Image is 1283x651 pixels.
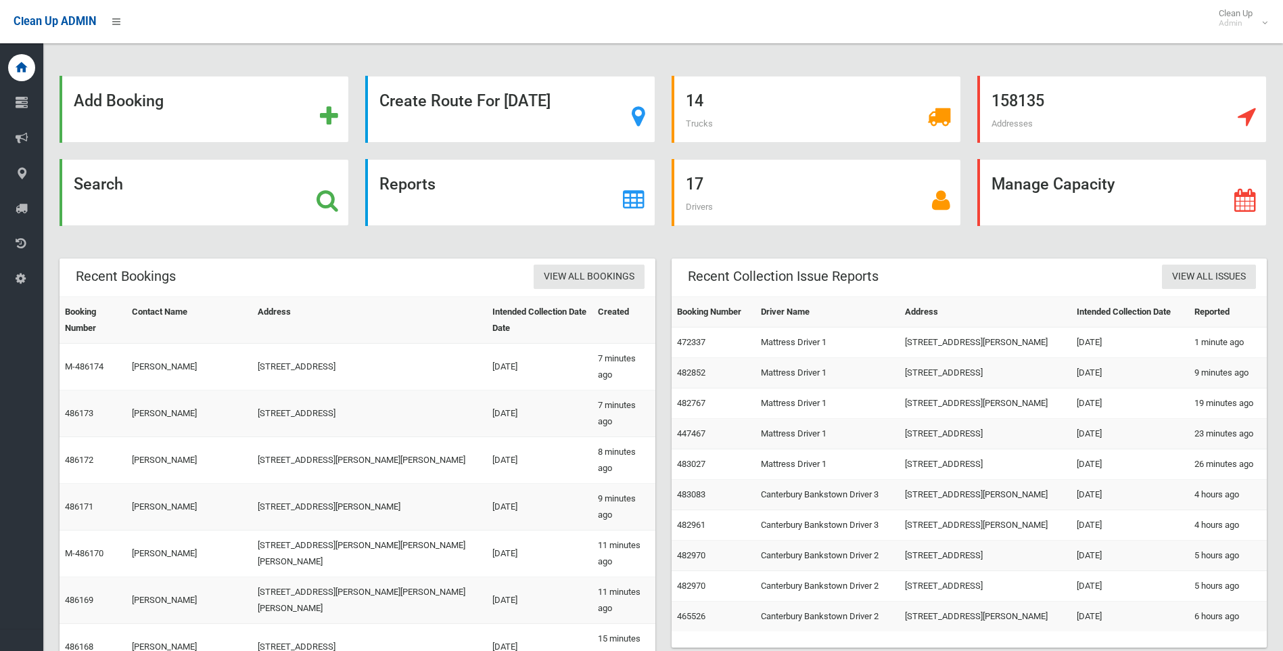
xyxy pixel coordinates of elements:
th: Address [252,297,487,344]
th: Booking Number [672,297,755,328]
td: Mattress Driver 1 [755,449,900,480]
strong: Create Route For [DATE] [379,91,551,110]
td: [DATE] [1071,449,1189,480]
td: [DATE] [487,344,592,390]
td: [DATE] [1071,510,1189,541]
a: M-486174 [65,361,103,372]
td: 8 minutes ago [592,437,655,484]
th: Reported [1189,297,1267,328]
a: 465526 [677,611,705,621]
td: 26 minutes ago [1189,449,1267,480]
td: [DATE] [1071,571,1189,602]
th: Contact Name [126,297,252,344]
td: [DATE] [1071,480,1189,510]
td: Mattress Driver 1 [755,358,900,388]
th: Intended Collection Date Date [487,297,592,344]
a: Manage Capacity [977,159,1267,226]
td: [STREET_ADDRESS][PERSON_NAME] [900,388,1071,419]
td: Canterbury Bankstown Driver 2 [755,602,900,632]
td: 9 minutes ago [592,484,655,531]
th: Intended Collection Date [1071,297,1189,328]
td: 5 hours ago [1189,571,1267,602]
td: [DATE] [1071,541,1189,571]
td: [PERSON_NAME] [126,344,252,390]
strong: 14 [686,91,703,110]
td: [STREET_ADDRESS][PERSON_NAME] [900,480,1071,510]
td: 19 minutes ago [1189,388,1267,419]
td: [DATE] [1071,358,1189,388]
a: 486172 [65,455,93,465]
th: Created [592,297,655,344]
a: 482767 [677,398,705,408]
td: 4 hours ago [1189,510,1267,541]
a: 486169 [65,595,93,605]
td: 11 minutes ago [592,577,655,624]
a: 17 Drivers [672,159,961,226]
td: [STREET_ADDRESS][PERSON_NAME][PERSON_NAME] [252,437,487,484]
a: Reports [365,159,655,226]
td: [DATE] [1071,328,1189,358]
a: 14 Trucks [672,76,961,143]
a: Create Route For [DATE] [365,76,655,143]
td: [STREET_ADDRESS][PERSON_NAME] [900,328,1071,358]
td: Mattress Driver 1 [755,388,900,419]
td: [STREET_ADDRESS][PERSON_NAME] [252,484,487,531]
a: 482970 [677,581,705,591]
td: [STREET_ADDRESS] [252,390,487,437]
td: Mattress Driver 1 [755,419,900,449]
td: [STREET_ADDRESS] [900,541,1071,571]
a: 482970 [677,550,705,560]
strong: Reports [379,175,436,194]
strong: 17 [686,175,703,194]
td: 7 minutes ago [592,344,655,390]
th: Driver Name [755,297,900,328]
a: 158135 Addresses [977,76,1267,143]
td: [STREET_ADDRESS] [900,419,1071,449]
td: Canterbury Bankstown Driver 2 [755,571,900,602]
td: Canterbury Bankstown Driver 3 [755,510,900,541]
td: [DATE] [487,577,592,624]
a: M-486170 [65,548,103,558]
a: View All Bookings [534,265,645,290]
td: [DATE] [1071,602,1189,632]
strong: Manage Capacity [992,175,1115,194]
header: Recent Collection Issue Reports [672,263,895,290]
td: [PERSON_NAME] [126,437,252,484]
td: [STREET_ADDRESS][PERSON_NAME] [900,510,1071,541]
td: 7 minutes ago [592,390,655,437]
td: [DATE] [487,531,592,577]
span: Trucks [686,118,713,129]
td: [STREET_ADDRESS] [900,571,1071,602]
td: 11 minutes ago [592,531,655,577]
td: [STREET_ADDRESS] [900,358,1071,388]
td: Canterbury Bankstown Driver 3 [755,480,900,510]
span: Drivers [686,202,713,212]
span: Addresses [992,118,1033,129]
th: Address [900,297,1071,328]
a: Add Booking [60,76,349,143]
td: [STREET_ADDRESS] [900,449,1071,480]
td: [DATE] [487,484,592,531]
header: Recent Bookings [60,263,192,290]
strong: Add Booking [74,91,164,110]
td: 5 hours ago [1189,541,1267,571]
td: 1 minute ago [1189,328,1267,358]
td: [PERSON_NAME] [126,577,252,624]
a: 486173 [65,408,93,418]
a: 482852 [677,367,705,378]
td: Canterbury Bankstown Driver 2 [755,541,900,571]
a: 482961 [677,520,705,530]
td: [STREET_ADDRESS][PERSON_NAME][PERSON_NAME][PERSON_NAME] [252,531,487,577]
td: [STREET_ADDRESS] [252,344,487,390]
a: 483027 [677,459,705,469]
a: 483083 [677,489,705,499]
td: [DATE] [1071,388,1189,419]
a: View All Issues [1162,265,1256,290]
td: [DATE] [487,390,592,437]
th: Booking Number [60,297,126,344]
td: 23 minutes ago [1189,419,1267,449]
td: [DATE] [1071,419,1189,449]
td: [DATE] [487,437,592,484]
td: [PERSON_NAME] [126,390,252,437]
td: [STREET_ADDRESS][PERSON_NAME] [900,602,1071,632]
